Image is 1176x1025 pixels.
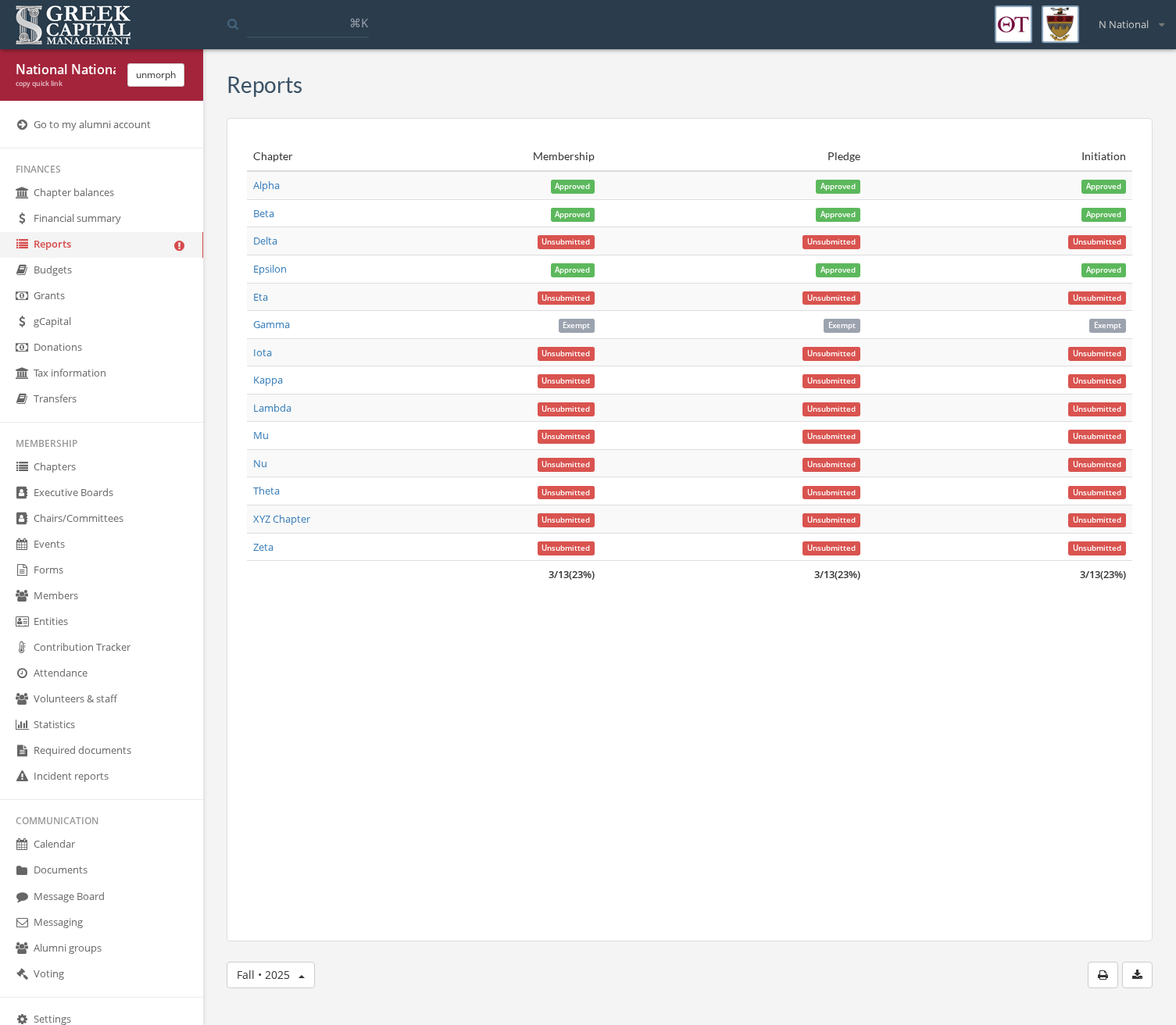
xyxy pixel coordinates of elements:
[253,234,277,248] a: Delta
[802,484,860,498] a: Unsubmitted
[802,486,860,500] span: Unsubmitted
[607,148,860,164] div: Pledge
[802,428,860,442] a: Unsubmitted
[538,456,595,470] a: Unsubmitted
[824,319,860,333] span: Exempt
[1081,262,1126,276] a: Approved
[1081,263,1126,277] span: Approved
[867,561,1132,588] td: 3 / 13 ( )
[349,15,368,30] span: ⌘K
[538,458,595,472] span: Unsubmitted
[1068,234,1126,248] a: Unsubmitted
[802,347,860,361] span: Unsubmitted
[601,561,867,588] td: 3 / 13 ( )
[816,206,860,220] a: Approved
[816,208,860,222] span: Approved
[16,61,116,79] div: National National
[559,317,595,331] a: Exempt
[253,206,274,220] a: Beta
[1068,401,1126,415] a: Unsubmitted
[127,63,184,87] button: unmorph
[1068,374,1126,388] span: Unsubmitted
[551,180,595,194] span: Approved
[802,541,860,555] span: Unsubmitted
[253,456,267,470] a: Nu
[253,512,310,526] a: XYZ Chapter
[1068,290,1126,304] a: Unsubmitted
[538,234,595,248] a: Unsubmitted
[802,458,860,472] span: Unsubmitted
[824,317,860,331] a: Exempt
[538,513,595,527] span: Unsubmitted
[802,456,860,470] a: Unsubmitted
[1068,458,1126,472] span: Unsubmitted
[1068,373,1126,387] a: Unsubmitted
[538,402,595,416] span: Unsubmitted
[253,540,273,554] a: Zeta
[802,234,860,248] a: Unsubmitted
[335,561,601,588] td: 3 / 13 ( )
[1099,17,1149,32] span: N National
[538,347,595,361] span: Unsubmitted
[253,262,287,276] a: Epsilon
[802,290,860,304] a: Unsubmitted
[1068,484,1126,498] a: Unsubmitted
[559,319,595,333] span: Exempt
[802,401,860,415] a: Unsubmitted
[341,148,595,164] div: Membership
[1068,235,1126,249] span: Unsubmitted
[538,345,595,359] a: Unsubmitted
[802,540,860,554] a: Unsubmitted
[1088,5,1164,32] div: N National
[1103,567,1123,581] span: 23%
[538,484,595,498] a: Unsubmitted
[551,206,595,220] a: Approved
[873,148,1126,164] div: Initiation
[538,291,595,305] span: Unsubmitted
[1068,345,1126,359] a: Unsubmitted
[838,567,857,581] span: 23%
[253,484,280,498] a: Theta
[253,373,283,387] a: Kappa
[551,263,595,277] span: Approved
[802,430,860,444] span: Unsubmitted
[1081,208,1126,222] span: Approved
[802,235,860,249] span: Unsubmitted
[253,428,269,442] a: Mu
[538,374,595,388] span: Unsubmitted
[538,428,595,442] a: Unsubmitted
[1068,456,1126,470] a: Unsubmitted
[538,401,595,415] a: Unsubmitted
[253,345,272,359] a: Iota
[551,178,595,192] a: Approved
[816,178,860,192] a: Approved
[538,373,595,387] a: Unsubmitted
[253,401,291,415] a: Lambda
[802,345,860,359] a: Unsubmitted
[1081,178,1126,192] a: Approved
[538,430,595,444] span: Unsubmitted
[551,262,595,276] a: Approved
[802,374,860,388] span: Unsubmitted
[802,291,860,305] span: Unsubmitted
[538,235,595,249] span: Unsubmitted
[551,208,595,222] span: Approved
[237,967,290,982] span: Fall • 2025
[253,317,290,331] a: Gamma
[802,513,860,527] span: Unsubmitted
[538,512,595,526] a: Unsubmitted
[1068,291,1126,305] span: Unsubmitted
[1068,428,1126,442] a: Unsubmitted
[816,262,860,276] a: Approved
[1089,317,1126,331] a: Exempt
[253,290,268,304] a: Eta
[253,178,280,192] a: Alpha
[572,567,592,581] span: 23%
[1089,319,1126,333] span: Exempt
[1068,402,1126,416] span: Unsubmitted
[538,541,595,555] span: Unsubmitted
[1068,486,1126,500] span: Unsubmitted
[802,373,860,387] a: Unsubmitted
[1068,541,1126,555] span: Unsubmitted
[253,148,329,164] div: Chapter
